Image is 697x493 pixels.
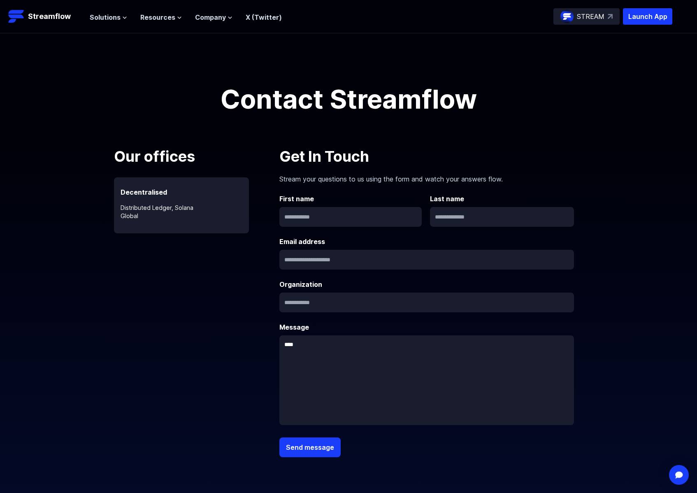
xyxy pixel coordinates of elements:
[140,12,175,22] span: Resources
[8,8,81,25] a: Streamflow
[90,12,121,22] span: Solutions
[195,12,226,22] span: Company
[114,177,249,197] p: Decentralised
[140,12,182,22] button: Resources
[114,145,270,167] p: Our offices
[623,8,672,25] button: Launch App
[669,465,689,485] div: Open Intercom Messenger
[553,8,620,25] a: STREAM
[279,279,574,289] label: Organization
[28,11,71,22] p: Streamflow
[279,194,423,204] label: First name
[163,86,534,112] h1: Contact Streamflow
[90,12,127,22] button: Solutions
[430,194,574,204] label: Last name
[560,10,574,23] img: streamflow-logo-circle.png
[114,197,249,220] p: Distributed Ledger, Solana Global
[279,145,574,167] p: Get In Touch
[279,167,574,184] p: Stream your questions to us using the form and watch your answers flow.
[608,14,613,19] img: top-right-arrow.svg
[195,12,232,22] button: Company
[577,12,604,21] p: STREAM
[279,437,341,457] button: Send message
[8,8,25,25] img: Streamflow Logo
[279,322,574,332] label: Message
[246,13,282,21] a: X (Twitter)
[279,237,574,246] label: Email address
